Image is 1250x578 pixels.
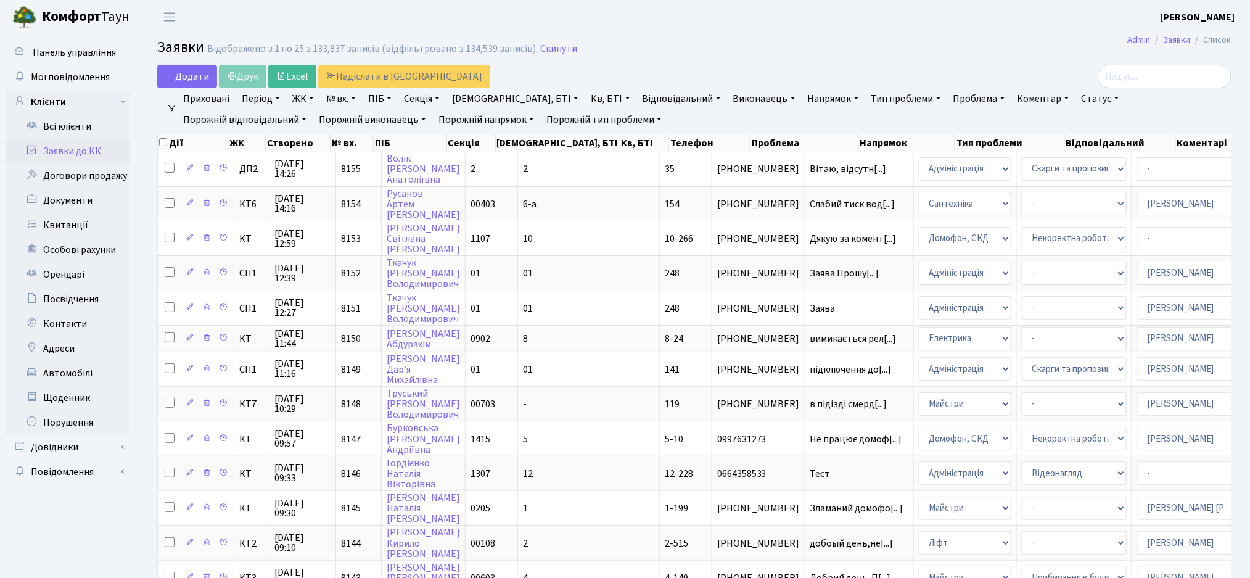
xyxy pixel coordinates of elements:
img: logo.png [12,5,37,30]
a: Приховані [178,88,234,109]
span: [DATE] 12:27 [274,298,331,318]
b: Комфорт [42,7,101,27]
a: Панель управління [6,40,130,65]
span: Заява [810,303,908,313]
th: [DEMOGRAPHIC_DATA], БТІ [496,134,620,152]
span: [PHONE_NUMBER] [717,164,800,174]
span: [DATE] 14:26 [274,159,331,179]
a: Статус [1077,88,1124,109]
span: Тест [810,469,908,479]
span: 8 [523,332,528,345]
span: [DATE] 11:44 [274,329,331,349]
span: КТ [239,234,264,244]
a: Клієнти [6,89,130,114]
a: [PERSON_NAME]Кирило[PERSON_NAME] [387,526,460,561]
a: ЖК [287,88,319,109]
span: Додати [165,70,209,83]
span: 0902 [471,332,490,345]
a: Секція [399,88,445,109]
span: 01 [523,266,533,280]
span: 01 [523,363,533,376]
a: Скинути [540,43,577,55]
span: КТ6 [239,199,264,209]
span: [DATE] 09:30 [274,498,331,518]
li: Список [1191,33,1231,47]
span: 248 [665,302,680,315]
button: Переключити навігацію [154,7,185,27]
a: Всі клієнти [6,114,130,139]
span: КТ [239,503,264,513]
a: [PERSON_NAME]Дар’яМихайлівна [387,352,460,387]
span: [DATE] 12:59 [274,229,331,249]
span: 8148 [341,397,361,411]
span: Заява Прошу[...] [810,266,879,280]
a: Порожній відповідальний [178,109,311,130]
th: № вх. [331,134,374,152]
a: Особові рахунки [6,237,130,262]
th: Створено [266,134,331,152]
a: РусановАртем[PERSON_NAME] [387,187,460,221]
span: [PHONE_NUMBER] [717,234,800,244]
span: 12 [523,467,533,481]
span: КТ [239,469,264,479]
span: 8154 [341,197,361,211]
span: СП1 [239,303,264,313]
span: Вітаю, відсутн[...] [810,162,887,176]
span: [PHONE_NUMBER] [717,268,800,278]
span: підключення до[...] [810,363,892,376]
a: Щоденник [6,386,130,410]
a: [DEMOGRAPHIC_DATA], БТІ [447,88,583,109]
a: Admin [1128,33,1151,46]
span: 6-а [523,197,537,211]
a: Документи [6,188,130,213]
span: 10-266 [665,232,693,246]
span: Панель управління [33,46,116,59]
th: Секція [447,134,496,152]
span: КТ [239,334,264,344]
span: 5-10 [665,432,683,446]
span: Мої повідомлення [31,70,110,84]
span: вимикається рел[...] [810,332,897,345]
a: Виконавець [728,88,800,109]
nav: breadcrumb [1109,27,1250,53]
th: Відповідальний [1065,134,1176,152]
span: 141 [665,363,680,376]
span: 1 [523,502,528,515]
a: Бурковська[PERSON_NAME]Андріївна [387,422,460,456]
span: 1307 [471,467,490,481]
a: [PERSON_NAME]Світлана[PERSON_NAME] [387,221,460,256]
span: СП1 [239,268,264,278]
th: Дії [158,134,228,152]
span: [PHONE_NUMBER] [717,399,800,409]
a: ГордієнкоНаталіяВікторівна [387,456,435,491]
a: [PERSON_NAME]Наталія[PERSON_NAME] [387,491,460,526]
span: - [523,397,527,411]
span: 00703 [471,397,495,411]
span: Зламаний домофо[...] [810,502,903,515]
a: Порушення [6,410,130,435]
a: Кв, БТІ [586,88,635,109]
span: 2 [523,537,528,550]
span: 8149 [341,363,361,376]
span: [DATE] 14:16 [274,194,331,213]
a: Посвідчення [6,287,130,312]
span: 5 [523,432,528,446]
a: Заявки [1164,33,1191,46]
span: [PHONE_NUMBER] [717,303,800,313]
th: Проблема [750,134,859,152]
span: 8152 [341,266,361,280]
span: 119 [665,397,680,411]
span: 8145 [341,502,361,515]
a: Період [237,88,285,109]
span: [PHONE_NUMBER] [717,539,800,548]
a: Волік[PERSON_NAME]Анатоліївна [387,152,460,186]
a: Контакти [6,312,130,336]
span: КТ [239,434,264,444]
a: Проблема [948,88,1010,109]
span: 00108 [471,537,495,550]
span: 1-199 [665,502,688,515]
a: [PERSON_NAME]Абдурахім [387,327,460,351]
span: [DATE] 10:29 [274,394,331,414]
span: Таун [42,7,130,28]
th: Напрямок [859,134,955,152]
